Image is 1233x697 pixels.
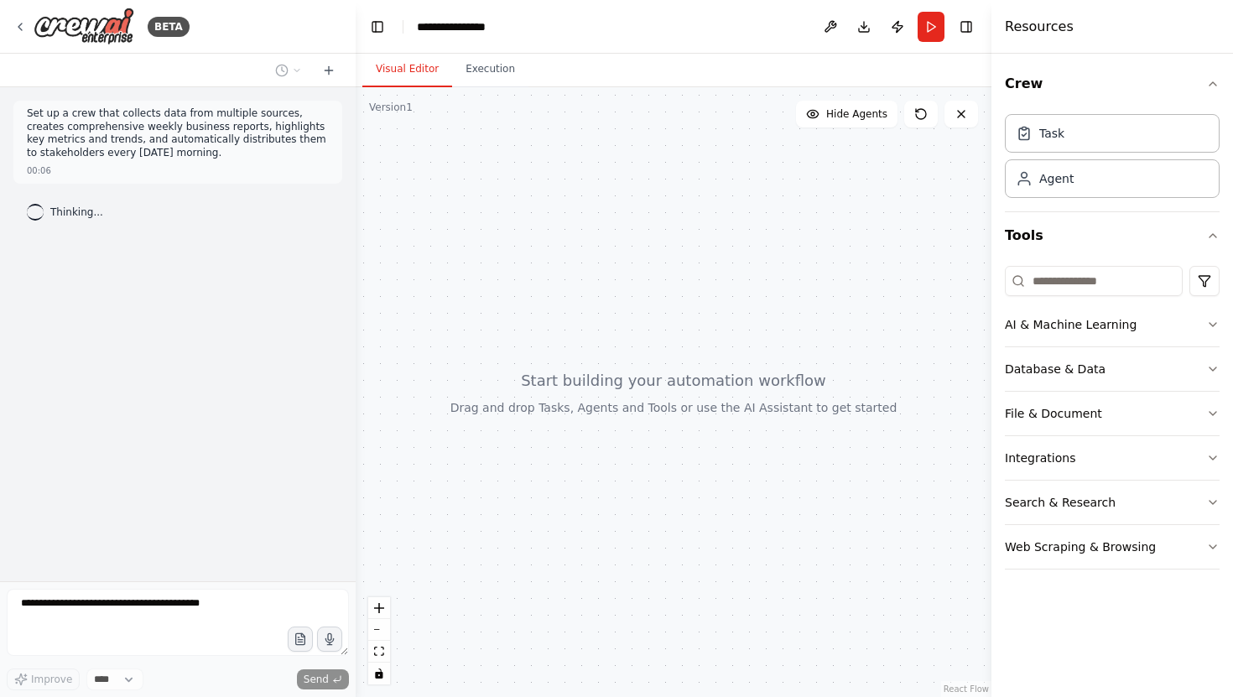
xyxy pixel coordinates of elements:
span: Hide Agents [826,107,887,121]
button: Visual Editor [362,52,452,87]
div: Task [1039,125,1064,142]
button: Improve [7,668,80,690]
button: AI & Machine Learning [1005,303,1220,346]
div: Tools [1005,259,1220,583]
button: Integrations [1005,436,1220,480]
button: zoom in [368,597,390,619]
button: Hide left sidebar [366,15,389,39]
button: toggle interactivity [368,663,390,684]
button: zoom out [368,619,390,641]
button: Switch to previous chat [268,60,309,81]
button: Send [297,669,349,689]
div: Database & Data [1005,361,1106,377]
div: Version 1 [369,101,413,114]
button: File & Document [1005,392,1220,435]
span: Send [304,673,329,686]
span: Thinking... [50,205,103,219]
button: Tools [1005,212,1220,259]
div: 00:06 [27,164,51,177]
button: Web Scraping & Browsing [1005,525,1220,569]
p: Set up a crew that collects data from multiple sources, creates comprehensive weekly business rep... [27,107,329,159]
img: Logo [34,8,134,45]
button: Hide Agents [796,101,897,127]
nav: breadcrumb [417,18,503,35]
button: Search & Research [1005,481,1220,524]
div: File & Document [1005,405,1102,422]
button: fit view [368,641,390,663]
button: Start a new chat [315,60,342,81]
div: Agent [1039,170,1074,187]
button: Hide right sidebar [955,15,978,39]
div: Crew [1005,107,1220,211]
a: React Flow attribution [944,684,989,694]
span: Improve [31,673,72,686]
div: AI & Machine Learning [1005,316,1137,333]
button: Database & Data [1005,347,1220,391]
button: Execution [452,52,528,87]
button: Click to speak your automation idea [317,627,342,652]
h4: Resources [1005,17,1074,37]
div: React Flow controls [368,597,390,684]
div: BETA [148,17,190,37]
button: Upload files [288,627,313,652]
div: Search & Research [1005,494,1116,511]
div: Web Scraping & Browsing [1005,538,1156,555]
button: Crew [1005,60,1220,107]
div: Integrations [1005,450,1075,466]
